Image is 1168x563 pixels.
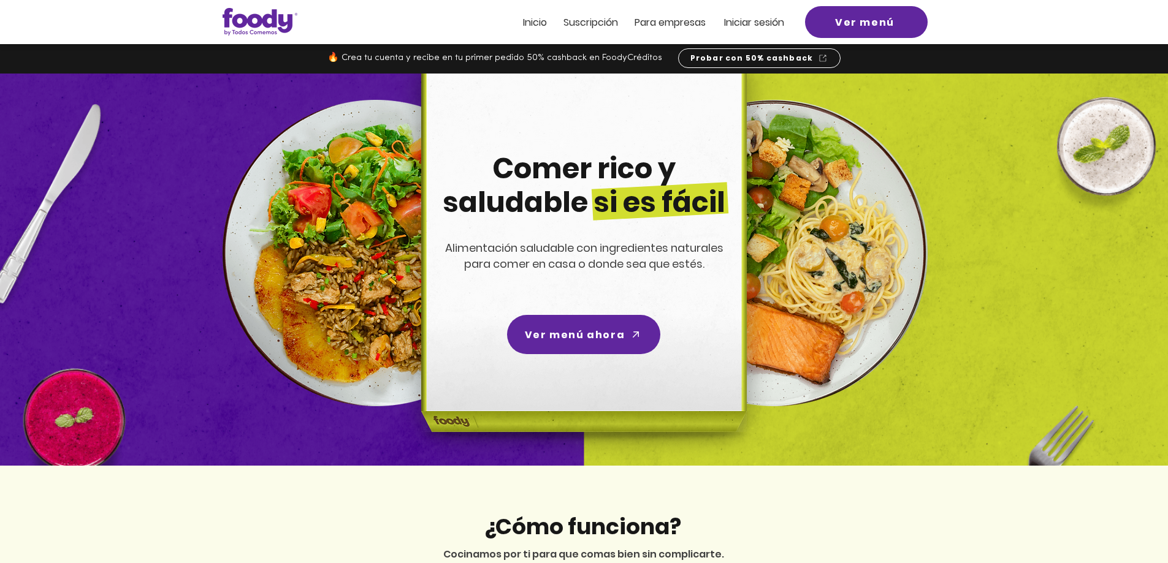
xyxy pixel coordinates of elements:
[690,53,814,64] span: Probar con 50% cashback
[635,17,706,28] a: Para empresas
[327,53,662,62] span: 🔥 Crea tu cuenta y recibe en tu primer pedido 50% cashback en FoodyCréditos
[223,100,529,406] img: left-dish-compress.png
[646,15,706,29] span: ra empresas
[805,6,928,38] a: Ver menú
[523,15,547,29] span: Inicio
[387,74,777,466] img: headline-center-compress.png
[523,17,547,28] a: Inicio
[678,48,841,68] a: Probar con 50% cashback
[525,327,625,342] span: Ver menú ahora
[443,547,724,561] span: Cocinamos por ti para que comas bien sin complicarte.
[445,240,723,271] span: Alimentación saludable con ingredientes naturales para comer en casa o donde sea que estés.
[223,8,297,36] img: Logo_Foody V2.0.0 (3).png
[563,15,618,29] span: Suscripción
[507,315,660,354] a: Ver menú ahora
[484,511,681,542] span: ¿Cómo funciona?
[724,15,784,29] span: Iniciar sesión
[835,15,895,30] span: Ver menú
[635,15,646,29] span: Pa
[443,149,725,222] span: Comer rico y saludable si es fácil
[563,17,618,28] a: Suscripción
[724,17,784,28] a: Iniciar sesión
